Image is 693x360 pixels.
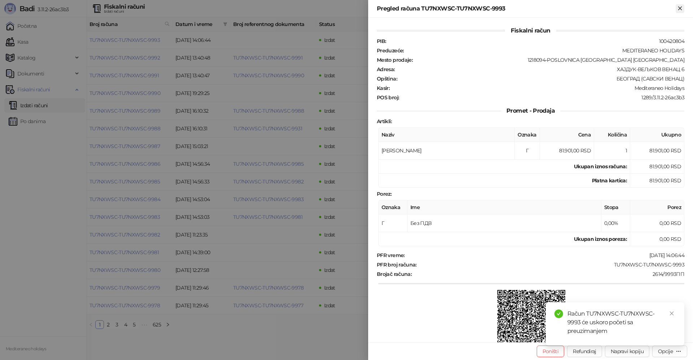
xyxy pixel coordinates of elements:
td: Г [379,214,407,232]
th: Količina [594,128,630,142]
button: Refundiraj [567,346,602,357]
span: Fiskalni račun [505,27,556,34]
strong: Ukupan iznos računa : [574,163,627,170]
strong: Opština : [377,75,397,82]
th: Oznaka [515,128,540,142]
div: БЕОГРАД (САВСКИ ВЕНАЦ) [398,75,685,82]
span: Napravi kopiju [611,348,644,355]
button: Zatvori [676,4,684,13]
div: MEDITERANEO HOLIDAYS [405,47,685,54]
th: Naziv [379,128,515,142]
strong: Mesto prodaje : [377,57,413,63]
strong: Preduzeće : [377,47,404,54]
th: Ukupno [630,128,684,142]
strong: Brojač računa : [377,271,411,277]
strong: Kasir : [377,85,389,91]
th: Cena [540,128,594,142]
div: 100420804 [387,38,685,44]
div: ХАЈДУК-ВЕЉКОВ ВЕНАЦ 6 [396,66,685,73]
td: Г [515,142,540,160]
td: 0,00 RSD [630,214,684,232]
th: Stopa [601,200,630,214]
div: Opcije [658,348,673,355]
span: close [669,311,674,316]
strong: Porez : [377,191,391,197]
div: Mediteraneo Holidays [390,85,685,91]
strong: PIB : [377,38,386,44]
span: check-circle [554,309,563,318]
strong: Artikli : [377,118,392,125]
td: 0,00 RSD [630,232,684,246]
strong: Ukupan iznos poreza: [574,236,627,242]
button: Napravi kopiju [605,346,649,357]
td: 0,00% [601,214,630,232]
strong: POS broj : [377,94,399,101]
button: Opcije [652,346,687,357]
div: 1289/3.11.2-26ac3b3 [400,94,685,101]
a: Close [668,309,676,317]
td: 1 [594,142,630,160]
td: 81.901,00 RSD [630,174,684,188]
td: 81.901,00 RSD [630,160,684,174]
div: Račun TU7NXWSC-TU7NXWSC-9993 će uskoro početi sa preuzimanjem [567,309,676,335]
strong: Platna kartica : [592,177,627,184]
th: Ime [407,200,601,214]
div: 2614/9993ПП [412,271,685,277]
div: [DATE] 14:06:44 [405,252,685,259]
button: Poništi [537,346,565,357]
span: Promet - Prodaja [501,107,561,114]
td: Без ПДВ [407,214,601,232]
strong: PFR broj računa : [377,261,417,268]
div: Pregled računa TU7NXWSC-TU7NXWSC-9993 [377,4,676,13]
strong: Adresa : [377,66,395,73]
img: QR kod [497,290,566,358]
div: TU7NXWSC-TU7NXWSC-9993 [417,261,685,268]
td: 81.901,00 RSD [630,142,684,160]
td: 81.901,00 RSD [540,142,594,160]
div: 1218094-POSLOVNICA [GEOGRAPHIC_DATA] [GEOGRAPHIC_DATA] [413,57,685,63]
th: Porez [630,200,684,214]
th: Oznaka [379,200,407,214]
strong: PFR vreme : [377,252,405,259]
td: [PERSON_NAME] [379,142,515,160]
